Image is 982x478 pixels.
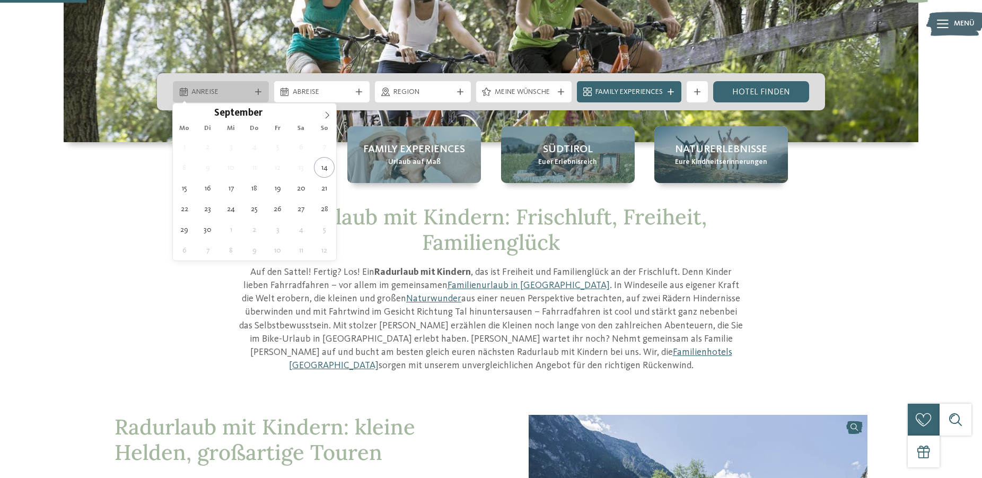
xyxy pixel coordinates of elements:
span: September 26, 2025 [267,198,288,219]
p: Auf den Sattel! Fertig? Los! Ein , das ist Freiheit und Familienglück an der Frischluft. Denn Kin... [239,266,743,373]
span: September 18, 2025 [244,178,265,198]
span: Eure Kindheitserinnerungen [675,157,767,168]
a: Radurlaub mit Kindern in Südtirol Naturerlebnisse Eure Kindheitserinnerungen [654,126,788,183]
span: September 19, 2025 [267,178,288,198]
span: September 15, 2025 [174,178,195,198]
a: Radurlaub mit Kindern in Südtirol Südtirol Euer Erlebnisreich [501,126,635,183]
span: September 23, 2025 [197,198,218,219]
span: Oktober 9, 2025 [244,240,265,260]
span: September 6, 2025 [291,136,311,157]
span: Naturerlebnisse [675,142,767,157]
span: September 17, 2025 [221,178,241,198]
a: Hotel finden [713,81,809,102]
span: Oktober 3, 2025 [267,219,288,240]
span: Radurlaub mit Kindern: kleine Helden, großartige Touren [115,413,415,466]
span: Oktober 4, 2025 [291,219,311,240]
span: Region [393,87,452,98]
span: Family Experiences [595,87,663,98]
span: September 25, 2025 [244,198,265,219]
span: September 5, 2025 [267,136,288,157]
span: Oktober 6, 2025 [174,240,195,260]
span: September 1, 2025 [174,136,195,157]
span: September 22, 2025 [174,198,195,219]
span: September 4, 2025 [244,136,265,157]
span: Radurlaub mit Kindern: Frischluft, Freiheit, Familienglück [276,203,707,256]
span: Meine Wünsche [495,87,554,98]
span: Südtirol [543,142,593,157]
span: September 21, 2025 [314,178,335,198]
a: Radurlaub mit Kindern in Südtirol Family Experiences Urlaub auf Maß [347,126,481,183]
span: Family Experiences [363,142,465,157]
input: Year [262,107,297,118]
span: September 14, 2025 [314,157,335,178]
span: Fr [266,125,290,132]
span: Abreise [293,87,352,98]
span: September 7, 2025 [314,136,335,157]
span: September 8, 2025 [174,157,195,178]
span: Oktober 2, 2025 [244,219,265,240]
span: Urlaub auf Maß [388,157,441,168]
span: September [214,109,262,119]
span: September 24, 2025 [221,198,241,219]
span: September 28, 2025 [314,198,335,219]
span: Oktober 1, 2025 [221,219,241,240]
span: September 30, 2025 [197,219,218,240]
span: September 29, 2025 [174,219,195,240]
span: Oktober 12, 2025 [314,240,335,260]
a: Familienurlaub in [GEOGRAPHIC_DATA] [448,281,610,290]
span: So [313,125,336,132]
span: Euer Erlebnisreich [538,157,597,168]
span: September 27, 2025 [291,198,311,219]
span: September 9, 2025 [197,157,218,178]
span: Di [196,125,220,132]
span: September 12, 2025 [267,157,288,178]
strong: Radurlaub mit Kindern [374,267,471,277]
span: September 11, 2025 [244,157,265,178]
span: Oktober 7, 2025 [197,240,218,260]
span: September 13, 2025 [291,157,311,178]
span: Oktober 11, 2025 [291,240,311,260]
span: Mo [173,125,196,132]
span: Mi [220,125,243,132]
span: September 2, 2025 [197,136,218,157]
span: Anreise [191,87,250,98]
span: Oktober 8, 2025 [221,240,241,260]
a: Naturwunder [406,294,461,303]
span: September 16, 2025 [197,178,218,198]
span: Oktober 10, 2025 [267,240,288,260]
span: September 10, 2025 [221,157,241,178]
span: Oktober 5, 2025 [314,219,335,240]
span: September 3, 2025 [221,136,241,157]
span: September 20, 2025 [291,178,311,198]
span: Sa [290,125,313,132]
span: Do [243,125,266,132]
